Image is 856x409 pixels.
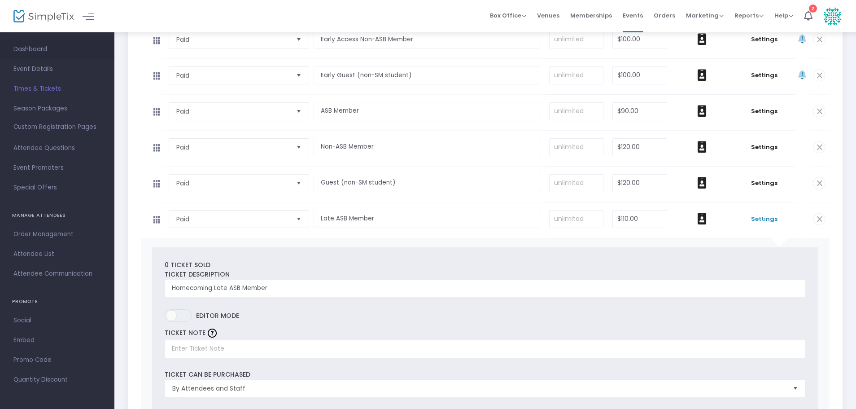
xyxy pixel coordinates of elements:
[734,11,764,20] span: Reports
[165,270,230,279] label: Ticket Description
[165,279,806,298] input: Enter ticket description
[176,215,289,224] span: Paid
[196,309,239,322] span: Editor mode
[13,229,101,240] span: Order Management
[13,142,101,154] span: Attendee Questions
[13,83,101,95] span: Times & Tickets
[737,71,791,80] span: Settings
[165,370,250,379] label: Ticket can be purchased
[165,260,210,270] label: 0 Ticket sold
[613,211,667,228] input: Price
[654,4,675,27] span: Orders
[176,107,289,116] span: Paid
[809,4,817,13] div: 2
[12,207,102,224] h4: MANAGE ATTENDEES
[737,143,791,152] span: Settings
[13,162,101,174] span: Event Promoters
[613,31,667,48] input: Price
[13,374,101,386] span: Quantity Discount
[737,215,791,224] span: Settings
[293,139,305,156] button: Select
[165,340,806,358] input: Enter Ticket Note
[13,103,101,114] span: Season Packages
[13,315,101,326] span: Social
[314,174,540,192] input: Enter a ticket type name. e.g. General Admission
[613,103,667,120] input: Price
[13,334,101,346] span: Embed
[774,11,793,20] span: Help
[13,182,101,194] span: Special Offers
[314,138,540,156] input: Enter a ticket type name. e.g. General Admission
[550,211,603,228] input: unlimited
[789,380,802,397] button: Select
[13,44,101,55] span: Dashboard
[172,384,786,393] span: By Attendees and Staff
[13,354,101,366] span: Promo Code
[176,35,289,44] span: Paid
[613,67,667,84] input: Price
[176,143,289,152] span: Paid
[537,4,559,27] span: Venues
[550,67,603,84] input: unlimited
[686,11,724,20] span: Marketing
[737,35,791,44] span: Settings
[550,31,603,48] input: unlimited
[550,175,603,192] input: unlimited
[314,66,540,84] input: Enter a ticket type name. e.g. General Admission
[13,123,96,132] span: Custom Registration Pages
[176,71,289,80] span: Paid
[293,211,305,228] button: Select
[314,102,540,120] input: Enter a ticket type name. e.g. General Admission
[165,328,205,338] label: TICKET NOTE
[13,268,101,280] span: Attendee Communication
[623,4,643,27] span: Events
[13,63,101,75] span: Event Details
[176,179,289,188] span: Paid
[550,103,603,120] input: unlimited
[13,248,101,260] span: Attendee List
[570,4,612,27] span: Memberships
[613,139,667,156] input: Price
[737,179,791,188] span: Settings
[314,31,540,49] input: Enter a ticket type name. e.g. General Admission
[12,293,102,311] h4: PROMOTE
[208,329,217,338] img: question-mark
[550,139,603,156] input: unlimited
[314,210,540,228] input: Enter a ticket type name. e.g. General Admission
[293,103,305,120] button: Select
[613,175,667,192] input: Price
[293,31,305,48] button: Select
[490,11,526,20] span: Box Office
[293,67,305,84] button: Select
[737,107,791,116] span: Settings
[293,175,305,192] button: Select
